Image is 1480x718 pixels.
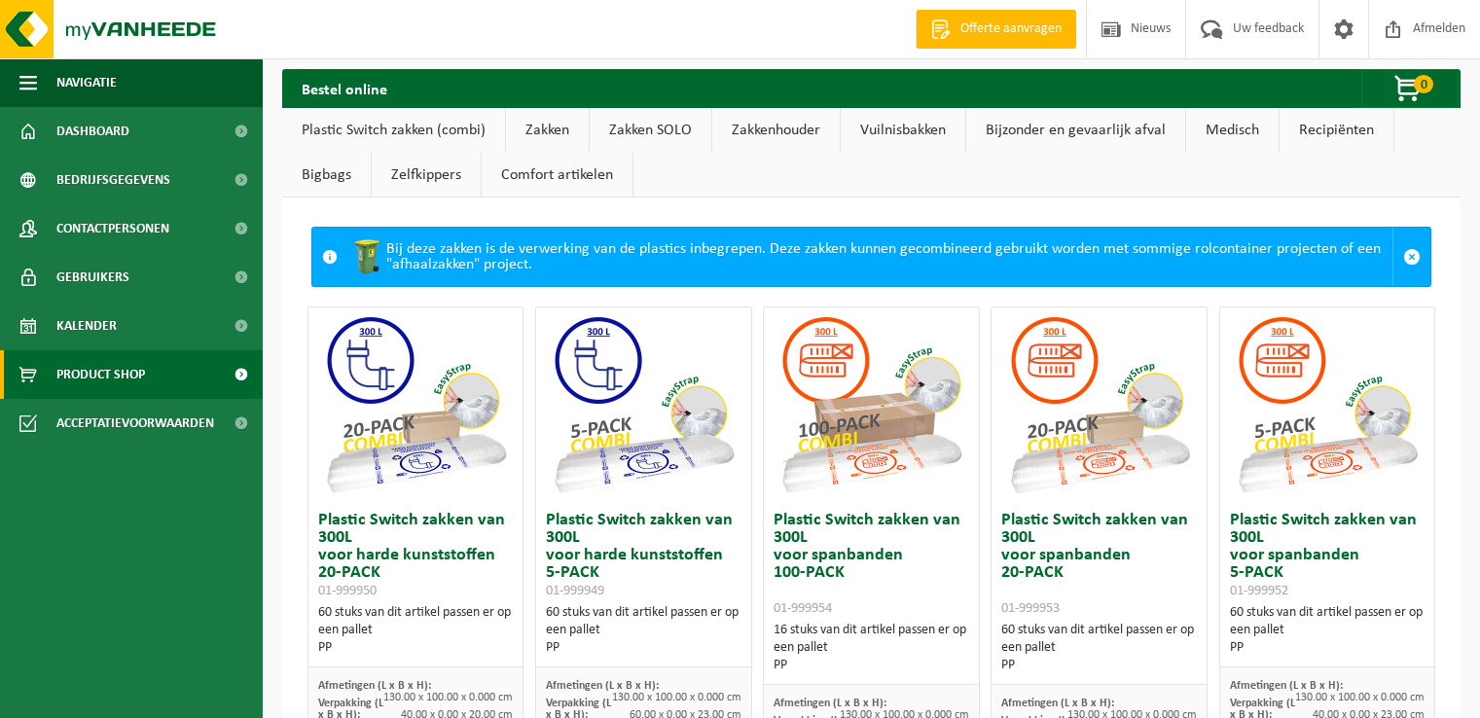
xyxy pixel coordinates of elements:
[1361,69,1459,108] button: 0
[546,604,740,657] div: 60 stuks van dit artikel passen er op een pallet
[56,253,129,302] span: Gebruikers
[774,307,968,502] img: 01-999954
[56,107,129,156] span: Dashboard
[1230,604,1425,657] div: 60 stuks van dit artikel passen er op een pallet
[546,512,740,599] h3: Plastic Switch zakken van 300L voor harde kunststoffen 5-PACK
[612,692,741,703] span: 130.00 x 100.00 x 0.000 cm
[774,657,968,674] div: PP
[372,153,481,197] a: Zelfkippers
[1001,657,1196,674] div: PP
[916,10,1076,49] a: Offerte aanvragen
[546,680,659,692] span: Afmetingen (L x B x H):
[1414,75,1433,93] span: 0
[318,307,513,502] img: 01-999950
[318,604,513,657] div: 60 stuks van dit artikel passen er op een pallet
[318,584,377,598] span: 01-999950
[318,680,431,692] span: Afmetingen (L x B x H):
[1001,601,1060,616] span: 01-999953
[966,108,1185,153] a: Bijzonder en gevaarlijk afval
[1230,639,1425,657] div: PP
[1392,228,1430,286] a: Sluit melding
[1280,108,1393,153] a: Recipiënten
[956,19,1066,39] span: Offerte aanvragen
[1002,307,1197,502] img: 01-999953
[1230,584,1288,598] span: 01-999952
[56,350,145,399] span: Product Shop
[774,698,886,709] span: Afmetingen (L x B x H):
[1001,622,1196,674] div: 60 stuks van dit artikel passen er op een pallet
[482,153,632,197] a: Comfort artikelen
[56,399,214,448] span: Acceptatievoorwaarden
[774,512,968,617] h3: Plastic Switch zakken van 300L voor spanbanden 100-PACK
[282,153,371,197] a: Bigbags
[590,108,711,153] a: Zakken SOLO
[1230,512,1425,599] h3: Plastic Switch zakken van 300L voor spanbanden 5-PACK
[1001,512,1196,617] h3: Plastic Switch zakken van 300L voor spanbanden 20-PACK
[1186,108,1279,153] a: Medisch
[1230,307,1425,502] img: 01-999952
[1001,698,1114,709] span: Afmetingen (L x B x H):
[1230,680,1343,692] span: Afmetingen (L x B x H):
[282,108,505,153] a: Plastic Switch zakken (combi)
[712,108,840,153] a: Zakkenhouder
[546,584,604,598] span: 01-999949
[56,204,169,253] span: Contactpersonen
[347,228,1392,286] div: Bij deze zakken is de verwerking van de plastics inbegrepen. Deze zakken kunnen gecombineerd gebr...
[318,512,513,599] h3: Plastic Switch zakken van 300L voor harde kunststoffen 20-PACK
[774,622,968,674] div: 16 stuks van dit artikel passen er op een pallet
[56,58,117,107] span: Navigatie
[506,108,589,153] a: Zakken
[1295,692,1425,703] span: 130.00 x 100.00 x 0.000 cm
[56,302,117,350] span: Kalender
[546,307,740,502] img: 01-999949
[282,69,407,107] h2: Bestel online
[774,601,832,616] span: 01-999954
[347,237,386,276] img: WB-0240-HPE-GN-50.png
[383,692,513,703] span: 130.00 x 100.00 x 0.000 cm
[841,108,965,153] a: Vuilnisbakken
[56,156,170,204] span: Bedrijfsgegevens
[318,639,513,657] div: PP
[546,639,740,657] div: PP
